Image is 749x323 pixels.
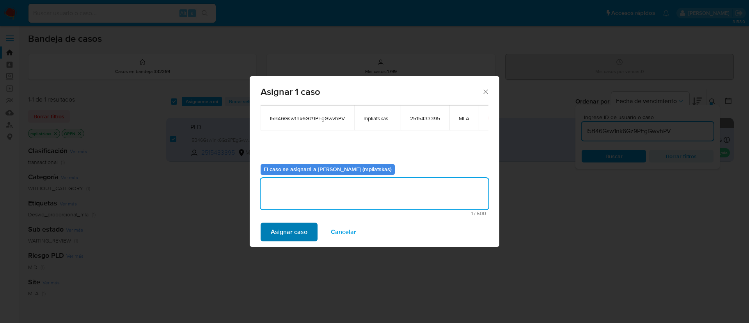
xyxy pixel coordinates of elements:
[410,115,440,122] span: 2515433395
[364,115,391,122] span: mpliatskas
[271,223,307,241] span: Asignar caso
[488,113,497,123] button: icon-button
[250,76,499,247] div: assign-modal
[261,87,482,96] span: Asignar 1 caso
[459,115,469,122] span: MLA
[331,223,356,241] span: Cancelar
[321,223,366,241] button: Cancelar
[264,165,392,173] b: El caso se asignará a [PERSON_NAME] (mpliatskas)
[270,115,345,122] span: I5B46Gsw1nk6Gz9PEgGwvhPV
[263,211,486,216] span: Máximo 500 caracteres
[482,88,489,95] button: Cerrar ventana
[261,223,318,241] button: Asignar caso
